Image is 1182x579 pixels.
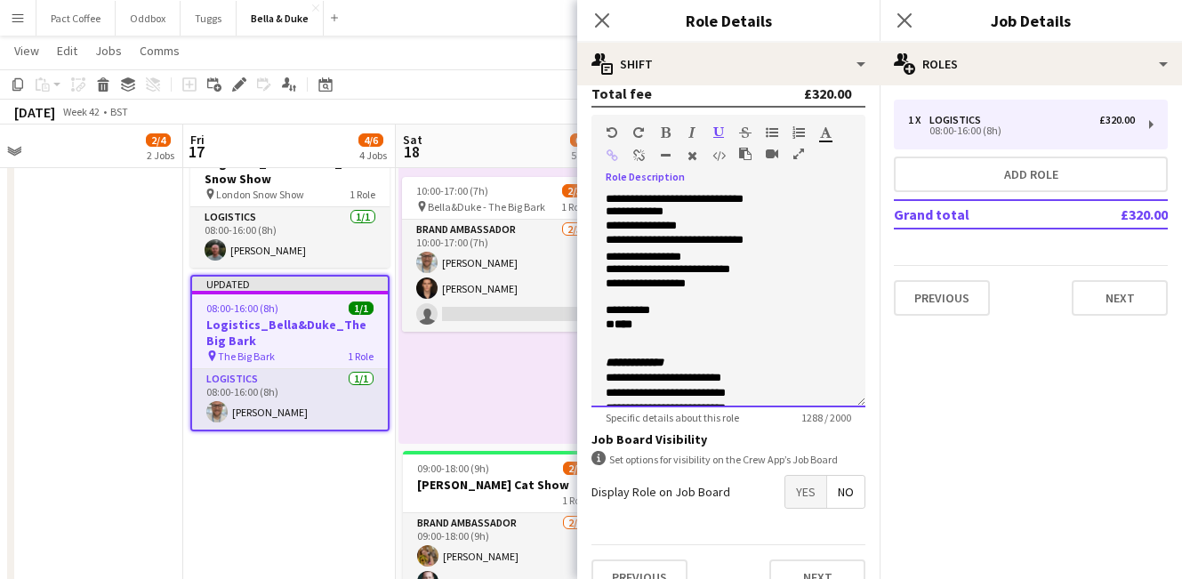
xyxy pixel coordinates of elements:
[1072,280,1168,316] button: Next
[350,188,375,201] span: 1 Role
[416,184,488,197] span: 10:00-17:00 (7h)
[787,411,865,424] span: 1288 / 2000
[57,43,77,59] span: Edit
[562,494,588,507] span: 1 Role
[827,476,864,508] span: No
[562,184,587,197] span: 2/3
[908,126,1135,135] div: 08:00-16:00 (8h)
[894,200,1062,229] td: Grand total
[792,125,805,140] button: Ordered List
[785,476,826,508] span: Yes
[188,141,205,162] span: 17
[190,132,205,148] span: Fri
[218,350,275,363] span: The Big Bark
[7,39,46,62] a: View
[140,43,180,59] span: Comms
[59,105,103,118] span: Week 42
[400,141,422,162] span: 18
[1099,114,1135,126] div: £320.00
[819,125,832,140] button: Text Color
[712,125,725,140] button: Underline
[880,9,1182,32] h3: Job Details
[192,369,388,430] app-card-role: Logistics1/108:00-16:00 (8h)[PERSON_NAME]
[739,147,752,161] button: Paste as plain text
[348,350,374,363] span: 1 Role
[402,220,601,332] app-card-role: Brand Ambassador2/310:00-17:00 (7h)[PERSON_NAME][PERSON_NAME]
[403,477,602,493] h3: [PERSON_NAME] Cat Show
[561,200,587,213] span: 1 Role
[766,125,778,140] button: Unordered List
[359,149,387,162] div: 4 Jobs
[190,207,390,268] app-card-role: Logistics1/108:00-16:00 (8h)[PERSON_NAME]
[88,39,129,62] a: Jobs
[632,149,645,163] button: Unlink
[591,411,753,424] span: Specific details about this role
[349,302,374,315] span: 1/1
[804,84,851,102] div: £320.00
[929,114,988,126] div: Logistics
[659,149,671,163] button: Horizontal Line
[216,188,304,201] span: London Snow Show
[192,317,388,349] h3: Logistics_Bella&Duke_The Big Bark
[116,1,181,36] button: Oddbox
[792,147,805,161] button: Fullscreen
[570,133,600,147] span: 6/13
[14,43,39,59] span: View
[591,484,730,500] label: Display Role on Job Board
[206,302,278,315] span: 08:00-16:00 (8h)
[181,1,237,36] button: Tuggs
[36,1,116,36] button: Pact Coffee
[591,431,865,447] h3: Job Board Visibility
[190,155,390,187] h3: Logistics_Bella&Duke_London Snow Show
[146,133,171,147] span: 2/4
[577,43,880,85] div: Shift
[358,133,383,147] span: 4/6
[591,84,652,102] div: Total fee
[908,114,929,126] div: 1 x
[766,147,778,161] button: Insert video
[712,149,725,163] button: HTML Code
[237,1,324,36] button: Bella & Duke
[403,132,422,148] span: Sat
[591,451,865,468] div: Set options for visibility on the Crew App’s Job Board
[133,39,187,62] a: Comms
[95,43,122,59] span: Jobs
[428,200,545,213] span: Bella&Duke - The Big Bark
[739,125,752,140] button: Strikethrough
[192,277,388,291] div: Updated
[147,149,174,162] div: 2 Jobs
[417,462,489,475] span: 09:00-18:00 (9h)
[571,149,599,162] div: 5 Jobs
[632,125,645,140] button: Redo
[110,105,128,118] div: BST
[1062,200,1168,229] td: £320.00
[14,103,55,121] div: [DATE]
[402,177,601,332] app-job-card: 10:00-17:00 (7h)2/3 Bella&Duke - The Big Bark1 RoleBrand Ambassador2/310:00-17:00 (7h)[PERSON_NAM...
[686,149,698,163] button: Clear Formatting
[190,275,390,431] app-job-card: Updated08:00-16:00 (8h)1/1Logistics_Bella&Duke_The Big Bark The Big Bark1 RoleLogistics1/108:00-1...
[894,157,1168,192] button: Add role
[659,125,671,140] button: Bold
[563,462,588,475] span: 2/3
[606,125,618,140] button: Undo
[190,129,390,268] app-job-card: 08:00-16:00 (8h)1/1Logistics_Bella&Duke_London Snow Show London Snow Show1 RoleLogistics1/108:00-...
[686,125,698,140] button: Italic
[50,39,84,62] a: Edit
[577,9,880,32] h3: Role Details
[880,43,1182,85] div: Roles
[894,280,990,316] button: Previous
